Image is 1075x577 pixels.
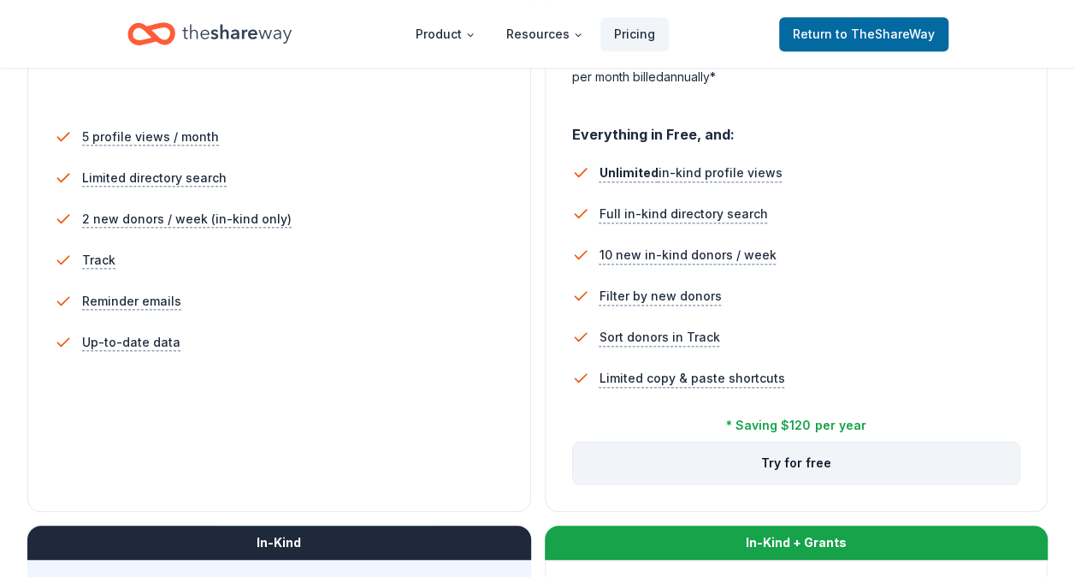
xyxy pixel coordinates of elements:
[82,209,292,229] span: 2 new donors / week (in-kind only)
[127,14,292,54] a: Home
[779,17,948,51] a: Returnto TheShareWay
[600,165,659,180] span: Unlimited
[402,14,669,54] nav: Main
[493,17,597,51] button: Resources
[545,526,1048,560] div: In-Kind + Grants
[793,24,935,45] span: Return
[572,67,1021,87] div: per month billed annually*
[600,327,720,348] span: Sort donors in Track
[600,368,785,389] span: Limited copy & paste shortcuts
[82,127,219,147] span: 5 profile views / month
[600,286,722,306] span: Filter by new donors
[573,443,1020,484] button: Try for free
[572,110,1021,146] div: Everything in Free, and:
[600,165,783,180] span: in-kind profile views
[726,415,865,436] div: * Saving $120 per year
[82,168,227,188] span: Limited directory search
[600,245,777,265] span: 10 new in-kind donors / week
[27,526,531,560] div: In-Kind
[600,17,669,51] a: Pricing
[836,27,935,41] span: to TheShareWay
[82,332,180,353] span: Up-to-date data
[402,17,489,51] button: Product
[600,204,768,224] span: Full in-kind directory search
[82,250,115,271] span: Track
[82,291,181,312] span: Reminder emails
